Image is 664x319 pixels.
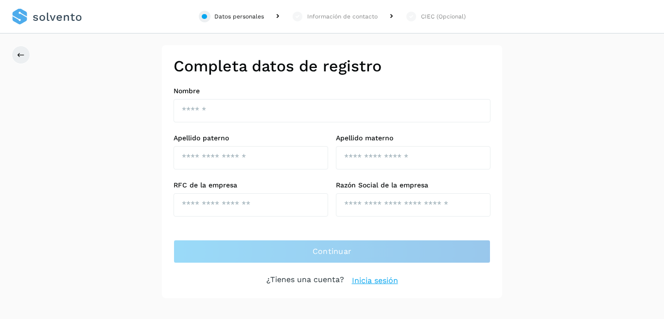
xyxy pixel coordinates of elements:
[421,12,466,21] div: CIEC (Opcional)
[266,275,344,286] p: ¿Tienes una cuenta?
[313,246,352,257] span: Continuar
[352,275,398,286] a: Inicia sesión
[307,12,378,21] div: Información de contacto
[174,57,490,75] h2: Completa datos de registro
[336,181,490,189] label: Razón Social de la empresa
[174,87,490,95] label: Nombre
[214,12,264,21] div: Datos personales
[174,134,328,142] label: Apellido paterno
[336,134,490,142] label: Apellido materno
[174,240,490,263] button: Continuar
[174,181,328,189] label: RFC de la empresa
